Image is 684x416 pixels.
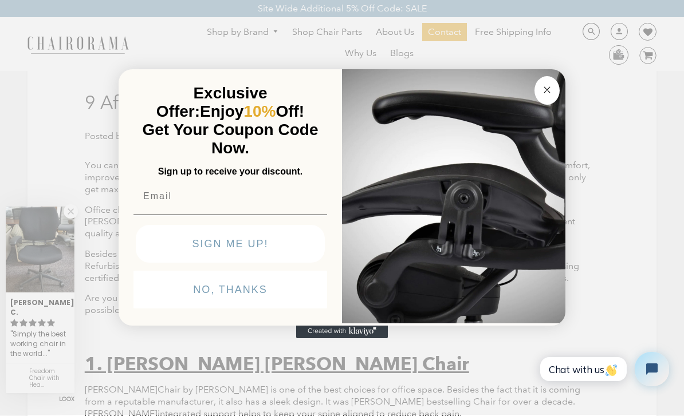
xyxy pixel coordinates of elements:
[243,102,276,120] span: 10%
[528,342,679,396] iframe: Tidio Chat
[156,84,268,120] span: Exclusive Offer:
[143,121,319,157] span: Get Your Coupon Code Now.
[158,167,302,176] span: Sign up to receive your discount.
[296,324,388,338] a: Created with Klaviyo - opens in a new tab
[200,102,304,120] span: Enjoy Off!
[342,67,565,323] img: 92d77583-a095-41f6-84e7-858462e0427a.jpeg
[136,225,325,263] button: SIGN ME UP!
[133,271,327,308] button: NO, THANKS
[534,76,560,105] button: Close dialog
[133,185,327,208] input: Email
